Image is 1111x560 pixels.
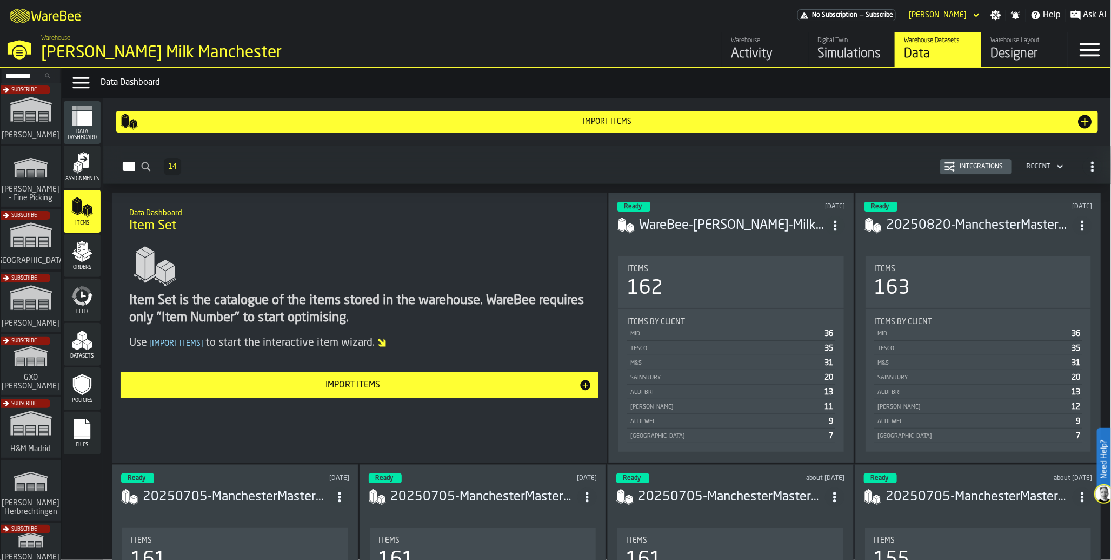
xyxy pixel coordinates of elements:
[201,340,203,347] span: ]
[855,193,1101,463] div: ItemListCard-DashboardItemContainer
[866,309,1091,452] div: stat-Items by client
[904,37,973,44] div: Warehouse Datasets
[874,341,1082,355] div: StatList-item-TESCO
[149,340,152,347] span: [
[64,367,101,411] li: menu Policies
[876,418,1072,425] div: ALDI WEL
[159,158,185,175] div: ButtonLoadMore-Load More-Prev-First-Last
[1,272,61,334] a: link-to-/wh/i/1653e8cc-126b-480f-9c47-e01e76aa4a88/simulations
[824,388,833,396] span: 13
[1098,429,1110,490] label: Need Help?
[64,101,101,144] li: menu Data Dashboard
[1026,9,1066,22] label: button-toggle-Help
[876,360,1067,367] div: M&S
[627,429,835,443] div: StatList-item-ICELAND
[627,341,835,355] div: StatList-item-TESCO
[990,45,1059,63] div: Designer
[817,37,886,44] div: Digital Twin
[390,489,577,506] div: 20250705-ManchesterMasterSheet.csv
[1,397,61,460] a: link-to-/wh/i/0438fb8c-4a97-4a5b-bcc6-2889b6922db0/simulations
[876,374,1067,381] div: SAINSBURY
[64,398,101,404] span: Policies
[829,432,833,440] span: 7
[64,146,101,189] li: menu Assignments
[168,163,177,170] span: 14
[629,345,820,352] div: TESCO
[618,256,844,308] div: stat-Items
[731,37,800,44] div: Warehouse
[618,309,844,452] div: stat-Items by client
[629,389,820,396] div: ALDI BRI
[874,429,1082,443] div: StatList-item-ICELAND
[143,489,330,506] div: 20250705-ManchesterMasterSheet.csv
[1072,374,1080,381] span: 20
[608,193,854,463] div: ItemListCard-DashboardItemContainer
[1076,418,1080,425] span: 9
[886,489,1073,506] h3: 20250705-ManchesterMasterSheet.csv
[1,83,61,146] a: link-to-/wh/i/72fe6713-8242-4c3c-8adf-5d67388ea6d5/simulations
[629,331,820,338] div: MID
[874,318,932,326] span: Items by client
[64,176,101,182] span: Assignments
[64,220,101,226] span: Items
[874,399,1082,414] div: StatList-item-BOOKER
[874,536,1082,545] div: Title
[378,536,587,545] div: Title
[1076,432,1080,440] span: 7
[1068,32,1111,67] label: button-toggle-Menu
[64,190,101,233] li: menu Items
[1,209,61,272] a: link-to-/wh/i/b5402f52-ce28-4f27-b3d4-5c6d76174849/simulations
[629,374,820,381] div: SAINSBURY
[940,159,1012,174] button: button-Integrations
[1022,160,1066,173] div: DropdownMenuValue-4
[876,404,1067,411] div: [PERSON_NAME]
[627,355,835,370] div: StatList-item-M&S
[990,37,1059,44] div: Warehouse Layout
[629,404,820,411] div: [PERSON_NAME]
[116,111,1098,133] button: button-Import Items
[624,203,642,210] span: Ready
[627,265,835,273] div: Title
[129,218,176,235] span: Item Set
[895,32,981,67] a: link-to-/wh/i/b09612b5-e9f1-4a3a-b0a4-784729d61419/data
[864,473,897,483] div: status-3 2
[874,536,895,545] span: Items
[11,87,37,93] span: Subscribe
[874,414,1082,429] div: StatList-item-ALDI WEL
[616,473,649,483] div: status-3 2
[623,475,641,482] span: Ready
[808,32,895,67] a: link-to-/wh/i/b09612b5-e9f1-4a3a-b0a4-784729d61419/simulations
[64,234,101,278] li: menu Orders
[64,265,101,271] span: Orders
[121,473,154,483] div: status-3 2
[64,412,101,455] li: menu Files
[627,318,835,326] div: Title
[627,278,663,299] div: 162
[11,401,37,407] span: Subscribe
[1,146,61,209] a: link-to-/wh/i/48cbecf7-1ea2-4bc9-a439-03d5b66e1a58/simulations
[812,11,857,19] span: No Subscription
[378,536,400,545] span: Items
[874,355,1082,370] div: StatList-item-M&S
[797,9,896,21] a: link-to-/wh/i/b09612b5-e9f1-4a3a-b0a4-784729d61419/pricing/
[874,326,1082,341] div: StatList-item-MID
[874,385,1082,399] div: StatList-item-ALDI BRI
[638,489,825,506] h3: 20250705-ManchesterMasterSheet.csv
[626,536,835,545] div: Title
[41,43,333,63] div: [PERSON_NAME] Milk Manchester
[121,201,598,240] div: title-Item Set
[617,202,650,212] div: status-3 2
[147,340,205,347] span: Import Items
[797,9,896,21] div: Menu Subscription
[11,526,37,532] span: Subscribe
[1072,359,1080,367] span: 31
[103,146,1111,184] h2: button-Items
[1,460,61,523] a: link-to-/wh/i/f0a6b354-7883-413a-84ff-a65eb9c31f03/simulations
[876,331,1067,338] div: MID
[824,374,833,381] span: 20
[722,32,808,67] a: link-to-/wh/i/b09612b5-e9f1-4a3a-b0a4-784729d61419/feed/
[1006,10,1026,21] label: button-toggle-Notifications
[64,129,101,141] span: Data Dashboard
[11,338,37,344] span: Subscribe
[128,475,145,482] span: Ready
